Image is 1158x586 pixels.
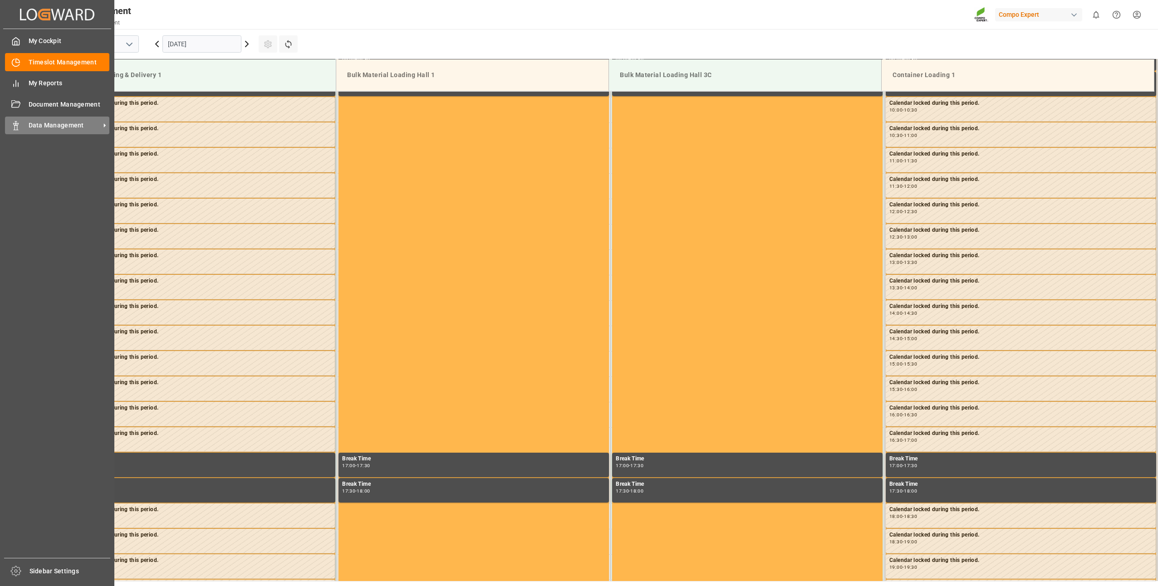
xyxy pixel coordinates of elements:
div: Bulk Material Loading Hall 3C [616,67,874,83]
div: 12:00 [889,210,903,214]
div: Break Time [69,454,332,464]
div: Calendar locked during this period. [889,99,1152,108]
div: Calendar locked during this period. [69,251,331,260]
div: Calendar locked during this period. [69,302,331,311]
div: 11:30 [889,184,903,188]
div: 17:30 [630,464,643,468]
div: Calendar locked during this period. [889,200,1152,210]
div: Break Time [342,454,605,464]
div: - [629,464,630,468]
button: Compo Expert [995,6,1086,23]
div: Calendar locked during this period. [69,200,331,210]
div: - [903,540,904,544]
div: Calendar locked during this period. [889,353,1152,362]
div: 17:30 [616,489,629,493]
div: Calendar locked during this period. [69,124,331,133]
div: - [903,413,904,417]
div: 10:30 [889,133,903,137]
div: Calendar locked during this period. [889,302,1152,311]
div: 12:30 [889,235,903,239]
div: 16:00 [889,413,903,417]
div: 16:00 [904,387,917,391]
div: 16:30 [904,413,917,417]
div: - [629,489,630,493]
div: Calendar locked during this period. [889,327,1152,337]
div: Calendar locked during this period. [889,556,1152,565]
div: 13:30 [889,286,903,290]
div: Calendar locked during this period. [889,429,1152,438]
div: Bulk Material Loading Hall 1 [343,67,601,83]
div: Calendar locked during this period. [889,505,1152,514]
div: 18:00 [904,489,917,493]
div: 18:30 [904,514,917,518]
div: 15:00 [889,362,903,366]
div: 18:00 [630,489,643,493]
div: 13:00 [904,235,917,239]
div: Calendar locked during this period. [889,404,1152,413]
div: Calendar locked during this period. [889,378,1152,387]
div: 18:00 [889,514,903,518]
div: 17:30 [904,464,917,468]
div: Break Time [889,454,1153,464]
div: 11:00 [889,159,903,163]
div: Paletts Loading & Delivery 1 [71,67,329,83]
span: Timeslot Management [29,58,110,67]
a: My Cockpit [5,32,109,50]
div: 17:30 [342,489,355,493]
div: - [903,514,904,518]
div: - [903,286,904,290]
div: Calendar locked during this period. [889,226,1152,235]
div: Calendar locked during this period. [889,175,1152,184]
div: 17:30 [889,489,903,493]
div: 12:00 [904,184,917,188]
div: - [903,362,904,366]
div: - [903,387,904,391]
img: Screenshot%202023-09-29%20at%2010.02.21.png_1712312052.png [974,7,989,23]
div: Calendar locked during this period. [69,226,331,235]
a: Timeslot Management [5,53,109,71]
div: 18:00 [357,489,370,493]
div: 14:30 [904,311,917,315]
div: Calendar locked during this period. [69,150,331,159]
div: Calendar locked during this period. [69,378,331,387]
div: Compo Expert [995,8,1082,21]
div: 15:30 [904,362,917,366]
div: 13:30 [904,260,917,264]
div: 13:00 [889,260,903,264]
div: Calendar locked during this period. [69,556,331,565]
div: - [903,133,904,137]
div: - [355,489,357,493]
div: 12:30 [904,210,917,214]
div: 17:00 [904,438,917,442]
div: Calendar locked during this period. [889,531,1152,540]
div: Calendar locked during this period. [69,505,331,514]
span: My Reports [29,78,110,88]
div: Break Time [616,480,879,489]
div: Break Time [616,454,879,464]
div: 15:30 [889,387,903,391]
div: Break Time [342,480,605,489]
div: 19:00 [904,540,917,544]
div: Calendar locked during this period. [69,277,331,286]
div: 14:00 [904,286,917,290]
div: - [903,565,904,569]
div: 11:30 [904,159,917,163]
div: - [903,260,904,264]
div: Break Time [69,480,332,489]
div: - [903,311,904,315]
div: 17:30 [357,464,370,468]
input: DD.MM.YYYY [162,35,241,53]
div: Calendar locked during this period. [69,353,331,362]
div: Calendar locked during this period. [69,99,331,108]
div: 10:00 [889,108,903,112]
div: - [903,159,904,163]
div: - [903,489,904,493]
div: Calendar locked during this period. [69,404,331,413]
span: Sidebar Settings [29,566,111,576]
div: 17:00 [342,464,355,468]
div: 10:30 [904,108,917,112]
div: 14:00 [889,311,903,315]
span: Document Management [29,100,110,109]
div: Calendar locked during this period. [69,429,331,438]
button: open menu [122,37,136,51]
